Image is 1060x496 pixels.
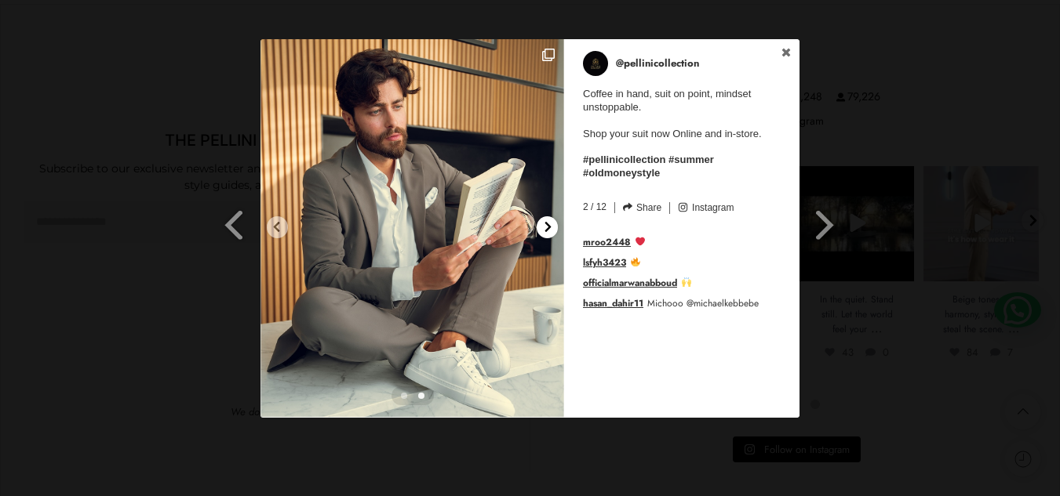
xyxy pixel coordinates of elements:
a: #oldmoneystyle [583,167,660,179]
a: #pellinicollection [583,154,665,165]
img: 🔥 [631,257,640,266]
img: Coffee in hand, suit on point, mindset unstoppable.<br> <br> Shop your suit now Online and in-sto... [260,39,564,418]
a: officialmarwanabboud [583,276,677,290]
img: pellinicollection.webp [583,51,608,76]
span: Michooo @michaelkebbebe [647,296,759,310]
span: Coffee in hand, suit on point, mindset unstoppable. Shop your suit now Online and in-store. [583,80,770,180]
a: hasan_dahir11 [583,296,643,310]
a: lsfyh3423 [583,255,626,270]
a: mroo2448 [583,235,631,249]
img: 🙌 [682,277,691,287]
a: #summer [668,154,714,165]
p: @pellinicollection [616,51,699,76]
img: ❤️ [636,237,645,246]
a: Share [623,202,661,213]
a: @pellinicollection [583,51,770,76]
span: 2 / 12 [583,198,606,212]
a: Instagram [678,202,734,214]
